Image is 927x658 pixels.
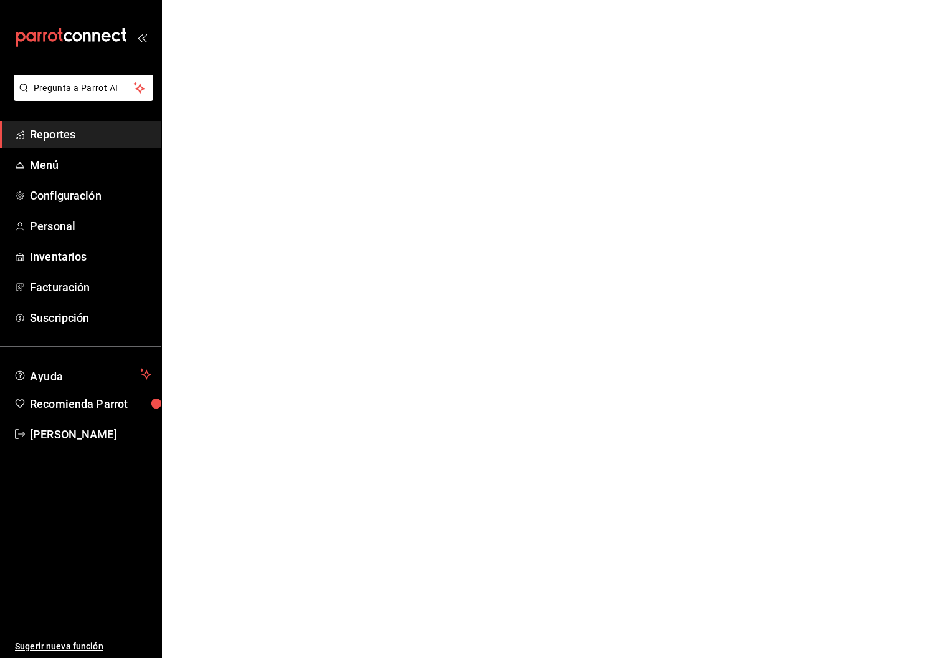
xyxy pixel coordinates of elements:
[30,248,151,265] span: Inventarios
[30,126,151,143] span: Reportes
[30,426,151,443] span: [PERSON_NAME]
[30,157,151,173] span: Menú
[30,218,151,235] span: Personal
[15,640,151,653] span: Sugerir nueva función
[34,82,134,95] span: Pregunta a Parrot AI
[30,367,135,382] span: Ayuda
[9,90,153,104] a: Pregunta a Parrot AI
[30,395,151,412] span: Recomienda Parrot
[137,32,147,42] button: open_drawer_menu
[30,187,151,204] span: Configuración
[30,309,151,326] span: Suscripción
[14,75,153,101] button: Pregunta a Parrot AI
[30,279,151,296] span: Facturación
